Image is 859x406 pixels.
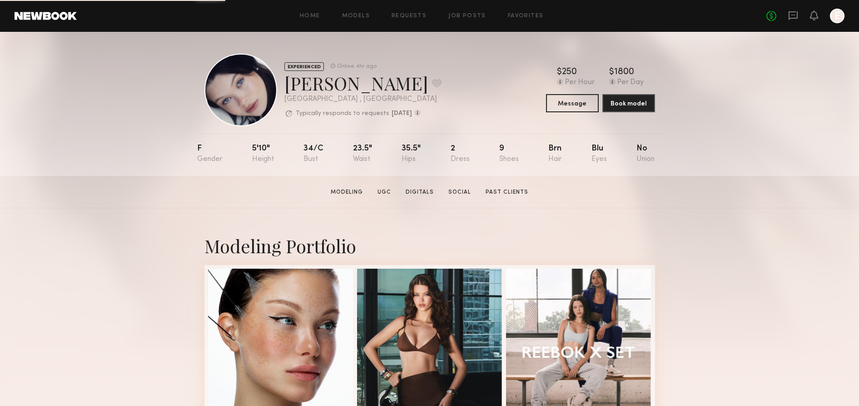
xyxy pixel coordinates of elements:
[499,145,519,163] div: 9
[284,71,442,95] div: [PERSON_NAME]
[562,68,577,77] div: 250
[636,145,655,163] div: No
[482,188,532,196] a: Past Clients
[327,188,367,196] a: Modeling
[337,64,377,70] div: Online 4hr ago
[342,13,370,19] a: Models
[402,188,437,196] a: Digitals
[284,62,324,71] div: EXPERIENCED
[300,13,320,19] a: Home
[602,94,655,112] button: Book model
[508,13,544,19] a: Favorites
[548,145,562,163] div: Brn
[402,145,421,163] div: 35.5"
[448,13,486,19] a: Job Posts
[614,68,634,77] div: 1800
[296,110,389,117] p: Typically responds to requests
[284,95,442,103] div: [GEOGRAPHIC_DATA] , [GEOGRAPHIC_DATA]
[392,13,427,19] a: Requests
[557,68,562,77] div: $
[353,145,372,163] div: 23.5"
[204,234,655,258] div: Modeling Portfolio
[303,145,323,163] div: 34/c
[374,188,395,196] a: UGC
[609,68,614,77] div: $
[445,188,475,196] a: Social
[451,145,470,163] div: 2
[252,145,274,163] div: 5'10"
[197,145,223,163] div: F
[392,110,412,117] b: [DATE]
[591,145,607,163] div: Blu
[546,94,599,112] button: Message
[617,79,644,87] div: Per Day
[830,9,844,23] a: E
[565,79,595,87] div: Per Hour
